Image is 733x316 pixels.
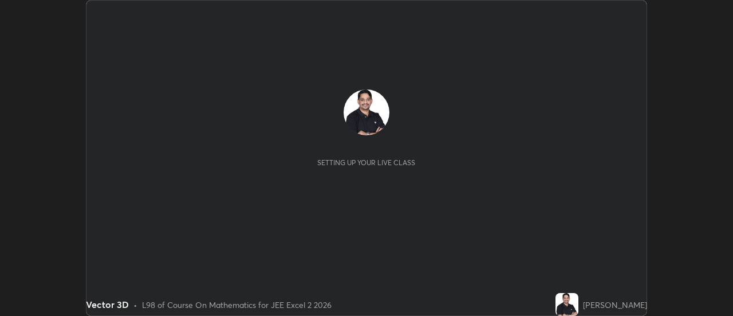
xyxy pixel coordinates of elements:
[142,299,332,311] div: L98 of Course On Mathematics for JEE Excel 2 2026
[344,89,389,135] img: 8c6bbdf08e624b6db9f7afe2b3930918.jpg
[555,293,578,316] img: 8c6bbdf08e624b6db9f7afe2b3930918.jpg
[317,158,415,167] div: Setting up your live class
[133,299,137,311] div: •
[86,298,129,311] div: Vector 3D
[583,299,647,311] div: [PERSON_NAME]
